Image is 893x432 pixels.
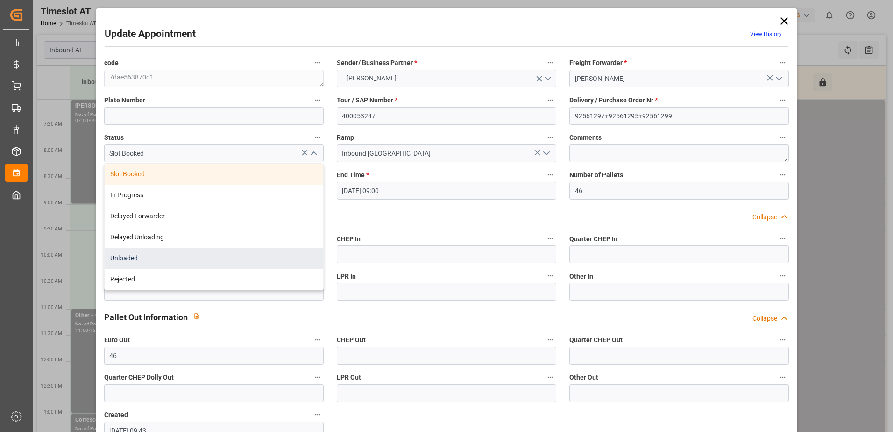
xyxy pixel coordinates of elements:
[544,371,556,383] button: LPR Out
[777,131,789,144] button: Comments
[104,311,188,324] h2: Pallet Out Information
[777,270,789,282] button: Other In
[104,373,174,382] span: Quarter CHEP Dolly Out
[777,232,789,245] button: Quarter CHEP In
[777,371,789,383] button: Other Out
[544,169,556,181] button: End Time *
[312,57,324,69] button: code
[104,410,128,420] span: Created
[569,133,602,143] span: Comments
[772,72,786,86] button: open menu
[312,334,324,346] button: Euro Out
[105,164,323,185] div: Slot Booked
[337,58,417,68] span: Sender/ Business Partner
[544,57,556,69] button: Sender/ Business Partner *
[337,170,369,180] span: End Time
[105,248,323,269] div: Unloaded
[750,31,782,37] a: View History
[337,133,354,143] span: Ramp
[337,70,556,87] button: open menu
[569,95,658,105] span: Delivery / Purchase Order Nr
[337,373,361,382] span: LPR Out
[312,131,324,144] button: Status
[777,169,789,181] button: Number of Pallets
[312,409,324,421] button: Created
[539,146,553,161] button: open menu
[104,335,130,345] span: Euro Out
[105,206,323,227] div: Delayed Forwarder
[312,371,324,383] button: Quarter CHEP Dolly Out
[306,146,320,161] button: close menu
[752,212,777,222] div: Collapse
[337,95,397,105] span: Tour / SAP Number
[337,335,366,345] span: CHEP Out
[777,94,789,106] button: Delivery / Purchase Order Nr *
[337,182,556,200] input: DD.MM.YYYY HH:MM
[104,144,324,162] input: Type to search/select
[104,95,145,105] span: Plate Number
[104,58,119,68] span: code
[569,234,617,244] span: Quarter CHEP In
[544,232,556,245] button: CHEP In
[544,131,556,144] button: Ramp
[777,334,789,346] button: Quarter CHEP Out
[569,335,623,345] span: Quarter CHEP Out
[569,58,627,68] span: Freight Forwarder
[544,94,556,106] button: Tour / SAP Number *
[544,270,556,282] button: LPR In
[569,272,593,281] span: Other In
[105,227,323,248] div: Delayed Unloading
[105,27,196,42] h2: Update Appointment
[342,73,401,83] span: [PERSON_NAME]
[105,185,323,206] div: In Progress
[569,373,598,382] span: Other Out
[105,269,323,290] div: Rejected
[569,170,623,180] span: Number of Pallets
[337,144,556,162] input: Type to search/select
[104,70,324,87] textarea: 7dae563870d1
[337,234,361,244] span: CHEP In
[544,334,556,346] button: CHEP Out
[777,57,789,69] button: Freight Forwarder *
[752,314,777,324] div: Collapse
[104,133,124,143] span: Status
[337,272,356,281] span: LPR In
[569,70,789,87] input: Select Freight Forwarder
[312,94,324,106] button: Plate Number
